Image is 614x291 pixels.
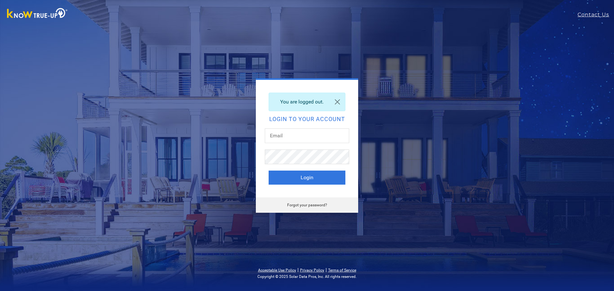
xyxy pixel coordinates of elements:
[300,268,324,272] a: Privacy Policy
[269,116,345,122] h2: Login to your account
[297,267,299,273] span: |
[326,267,327,273] span: |
[4,7,71,21] img: Know True-Up
[328,268,356,272] a: Terms of Service
[265,128,349,143] input: Email
[330,93,345,111] a: Close
[578,11,614,19] a: Contact Us
[269,171,345,185] button: Login
[269,93,345,111] div: You are logged out.
[287,203,327,207] a: Forgot your password?
[258,268,296,272] a: Acceptable Use Policy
